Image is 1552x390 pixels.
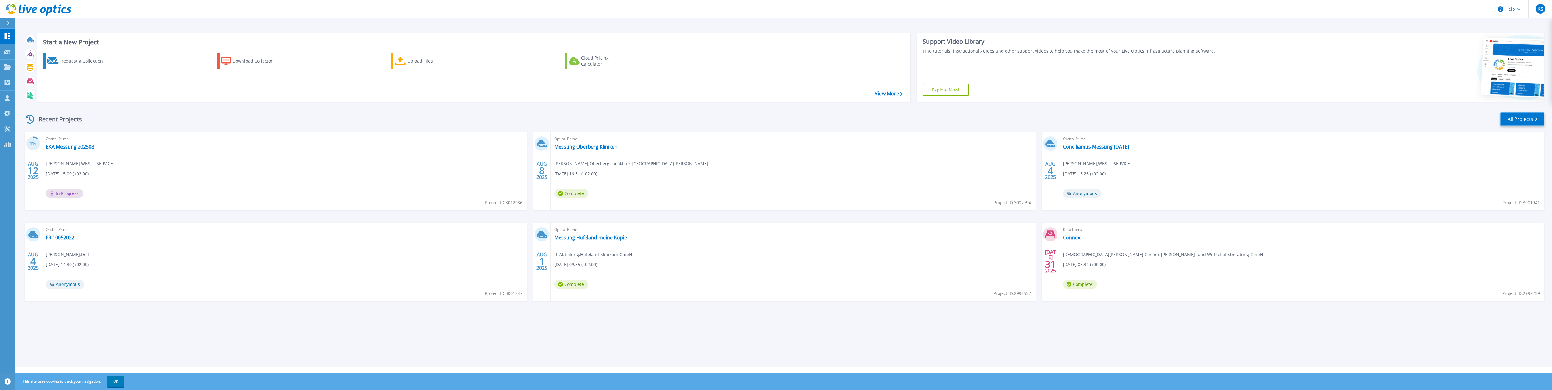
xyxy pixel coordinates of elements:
[1045,262,1056,267] span: 31
[993,199,1031,206] span: Project ID: 3007794
[1045,250,1056,272] div: [DATE] 2025
[28,168,39,173] span: 12
[581,55,630,67] div: Cloud Pricing Calculator
[46,226,523,233] span: Optical Prime
[554,160,708,167] span: [PERSON_NAME] , Oberberg Fachklinik [GEOGRAPHIC_DATA][PERSON_NAME]
[1063,135,1540,142] span: Optical Prime
[27,159,39,182] div: AUG 2025
[1063,261,1106,268] span: [DATE] 08:32 (+00:00)
[485,199,522,206] span: Project ID: 3012036
[554,226,1032,233] span: Optical Prime
[554,189,588,198] span: Complete
[233,55,281,67] div: Download Collector
[1063,189,1101,198] span: Anonymous
[1063,144,1129,150] a: Conciliamus Messung [DATE]
[1537,6,1543,11] span: KS
[43,53,111,69] a: Request a Collection
[46,144,94,150] a: EKA Messung 202508
[43,39,903,46] h3: Start a New Project
[554,251,632,258] span: IT Abteilung , Hufeland Klinikum GmbH
[46,189,83,198] span: In Progress
[30,259,36,264] span: 4
[17,376,124,387] span: This site uses cookies to track your navigation.
[407,55,456,67] div: Upload Files
[554,144,618,150] a: Messung Oberberg Kliniken
[539,168,545,173] span: 8
[923,48,1254,54] div: Find tutorials, instructional guides and other support videos to help you make the most of your L...
[554,135,1032,142] span: Optical Prime
[993,290,1031,297] span: Project ID: 2998557
[1500,112,1544,126] a: All Projects
[554,170,597,177] span: [DATE] 16:51 (+02:00)
[391,53,458,69] a: Upload Files
[1048,168,1053,173] span: 4
[565,53,632,69] a: Cloud Pricing Calculator
[1502,290,1540,297] span: Project ID: 2997239
[107,376,124,387] button: OK
[46,160,113,167] span: [PERSON_NAME] , WBS IT-SERVICE
[46,234,74,241] a: FR 10052022
[60,55,109,67] div: Request a Collection
[1063,251,1263,258] span: [DEMOGRAPHIC_DATA][PERSON_NAME] , Connex [PERSON_NAME]- und Wirtschaftsberatung GmbH
[554,261,597,268] span: [DATE] 09:55 (+02:00)
[875,91,903,97] a: View More
[1063,280,1097,289] span: Complete
[923,84,969,96] a: Explore Now!
[923,38,1254,46] div: Support Video Library
[23,112,90,127] div: Recent Projects
[26,140,40,147] h3: 11
[34,142,36,145] span: %
[536,159,548,182] div: AUG 2025
[554,234,627,241] a: Messung Hufeland meine Kopie
[217,53,285,69] a: Download Collector
[46,251,89,258] span: [PERSON_NAME] , Dell
[539,259,545,264] span: 1
[1063,170,1106,177] span: [DATE] 15:26 (+02:00)
[46,261,89,268] span: [DATE] 14:30 (+02:00)
[1502,199,1540,206] span: Project ID: 3001941
[1063,160,1130,167] span: [PERSON_NAME] , WBS IT-SERVICE
[1063,234,1080,241] a: Connex
[536,250,548,272] div: AUG 2025
[554,280,588,289] span: Complete
[46,280,84,289] span: Anonymous
[1063,226,1540,233] span: Data Domain
[46,135,523,142] span: Optical Prime
[27,250,39,272] div: AUG 2025
[1045,159,1056,182] div: AUG 2025
[46,170,89,177] span: [DATE] 15:00 (+02:00)
[485,290,522,297] span: Project ID: 3001847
